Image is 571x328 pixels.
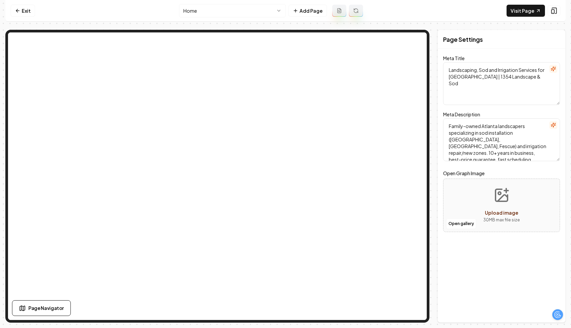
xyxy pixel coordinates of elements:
[443,35,483,44] h2: Page Settings
[443,169,560,177] label: Open Graph Image
[478,182,525,229] button: Upload image
[443,55,464,61] label: Meta Title
[332,5,346,17] button: Add admin page prompt
[443,111,480,117] label: Meta Description
[28,305,64,312] span: Page Navigator
[485,210,518,216] span: Upload image
[12,300,71,316] button: Page Navigator
[289,5,327,17] button: Add Page
[349,5,363,17] button: Regenerate page
[507,5,545,17] a: Visit Page
[446,218,476,229] button: Open gallery
[483,217,520,223] p: 30 MB max file size
[11,5,35,17] a: Exit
